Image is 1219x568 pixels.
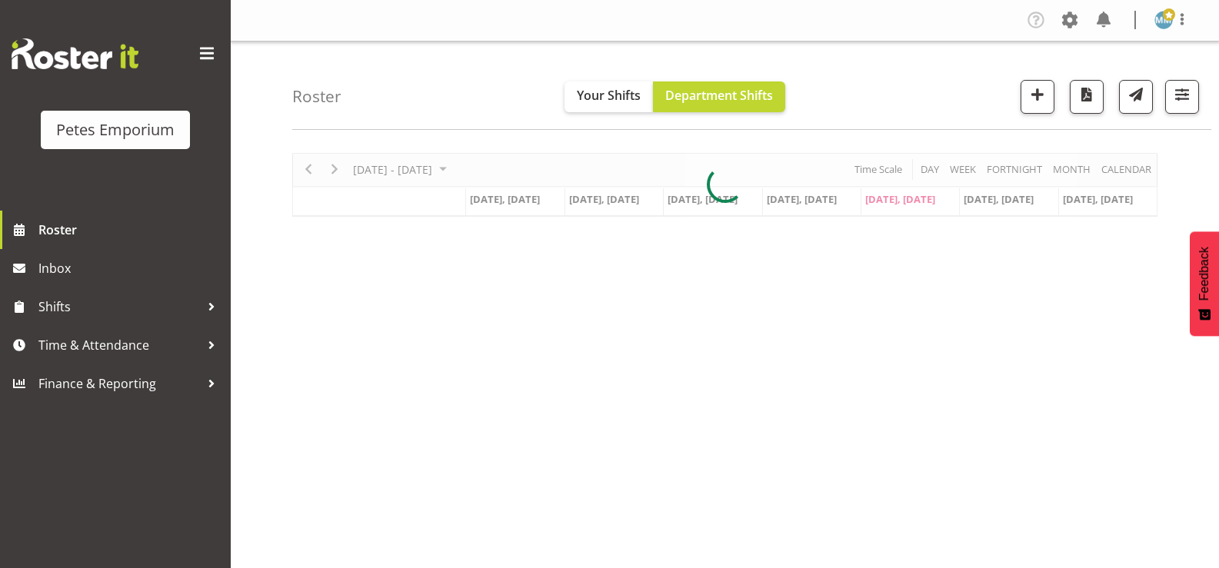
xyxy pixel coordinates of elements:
[38,372,200,395] span: Finance & Reporting
[1165,80,1199,114] button: Filter Shifts
[577,87,641,104] span: Your Shifts
[1197,247,1211,301] span: Feedback
[1154,11,1173,29] img: mandy-mosley3858.jpg
[665,87,773,104] span: Department Shifts
[56,118,175,141] div: Petes Emporium
[12,38,138,69] img: Rosterit website logo
[38,334,200,357] span: Time & Attendance
[1070,80,1104,114] button: Download a PDF of the roster according to the set date range.
[1021,80,1054,114] button: Add a new shift
[38,218,223,241] span: Roster
[565,81,653,112] button: Your Shifts
[38,257,223,280] span: Inbox
[38,295,200,318] span: Shifts
[1190,231,1219,336] button: Feedback - Show survey
[1119,80,1153,114] button: Send a list of all shifts for the selected filtered period to all rostered employees.
[292,88,341,105] h4: Roster
[653,81,785,112] button: Department Shifts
